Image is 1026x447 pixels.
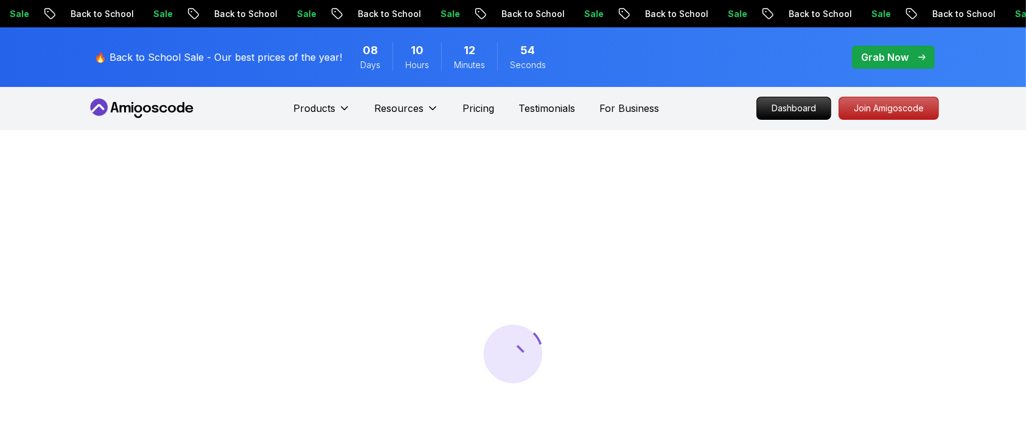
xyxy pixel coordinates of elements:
p: Products [294,101,336,116]
p: Sale [287,8,326,20]
span: Minutes [454,59,485,71]
p: Grab Now [861,50,909,64]
p: Back to School [61,8,144,20]
span: 54 Seconds [521,42,536,59]
span: 12 Minutes [464,42,475,59]
span: 8 Days [363,42,378,59]
p: Back to School [779,8,862,20]
a: Testimonials [519,101,576,116]
a: Join Amigoscode [839,97,939,120]
p: Join Amigoscode [839,97,938,119]
p: Back to School [923,8,1005,20]
span: Seconds [510,59,546,71]
p: Back to School [204,8,287,20]
p: Sale [718,8,757,20]
p: Back to School [635,8,718,20]
p: Sale [144,8,183,20]
a: Dashboard [756,97,831,120]
p: Back to School [348,8,431,20]
p: Sale [574,8,613,20]
span: 10 Hours [411,42,424,59]
a: Pricing [463,101,495,116]
span: Days [360,59,380,71]
p: Sale [862,8,901,20]
p: Resources [375,101,424,116]
p: 🔥 Back to School Sale - Our best prices of the year! [94,50,342,64]
button: Products [294,101,351,125]
p: Dashboard [757,97,831,119]
p: Sale [431,8,470,20]
a: For Business [600,101,660,116]
span: Hours [405,59,429,71]
p: Back to School [492,8,574,20]
button: Resources [375,101,439,125]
